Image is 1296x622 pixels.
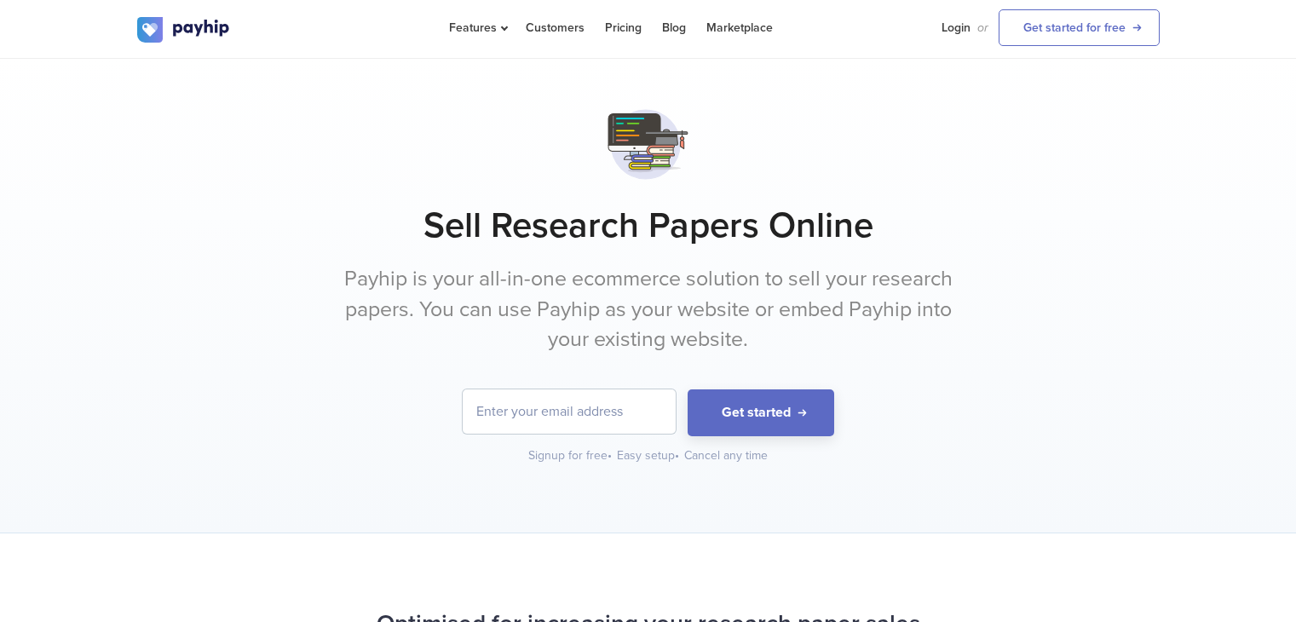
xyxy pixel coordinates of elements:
p: Payhip is your all-in-one ecommerce solution to sell your research papers. You can use Payhip as ... [329,264,968,355]
button: Get started [688,389,834,436]
img: logo.svg [137,17,231,43]
span: • [608,448,612,463]
span: Features [449,20,505,35]
input: Enter your email address [463,389,676,434]
h1: Sell Research Papers Online [137,204,1160,247]
div: Signup for free [528,447,613,464]
div: Easy setup [617,447,681,464]
a: Get started for free [999,9,1160,46]
img: svg+xml;utf8,%3Csvg%20xmlns%3D%22http%3A%2F%2Fwww.w3.org%2F2000%2Fsvg%22%20viewBox%3D%220%200%201... [605,101,691,187]
span: • [675,448,679,463]
div: Cancel any time [684,447,768,464]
